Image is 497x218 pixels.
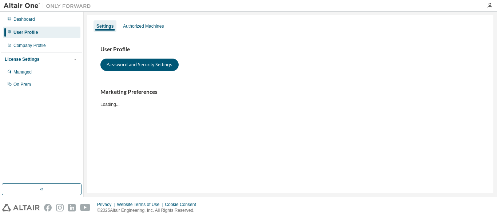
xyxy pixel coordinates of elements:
div: Managed [13,69,32,75]
p: © 2025 Altair Engineering, Inc. All Rights Reserved. [97,207,200,214]
img: facebook.svg [44,204,52,211]
div: Website Terms of Use [117,202,165,207]
button: Password and Security Settings [100,59,179,71]
img: altair_logo.svg [2,204,40,211]
img: youtube.svg [80,204,91,211]
div: Cookie Consent [165,202,200,207]
img: linkedin.svg [68,204,76,211]
h3: Marketing Preferences [100,88,480,96]
div: Authorized Machines [123,23,164,29]
div: User Profile [13,29,38,35]
img: instagram.svg [56,204,64,211]
h3: User Profile [100,46,480,53]
div: Loading... [100,88,480,107]
div: Settings [96,23,114,29]
div: On Prem [13,82,31,87]
img: Altair One [4,2,95,9]
div: Company Profile [13,43,46,48]
div: License Settings [5,56,39,62]
div: Privacy [97,202,117,207]
div: Dashboard [13,16,35,22]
